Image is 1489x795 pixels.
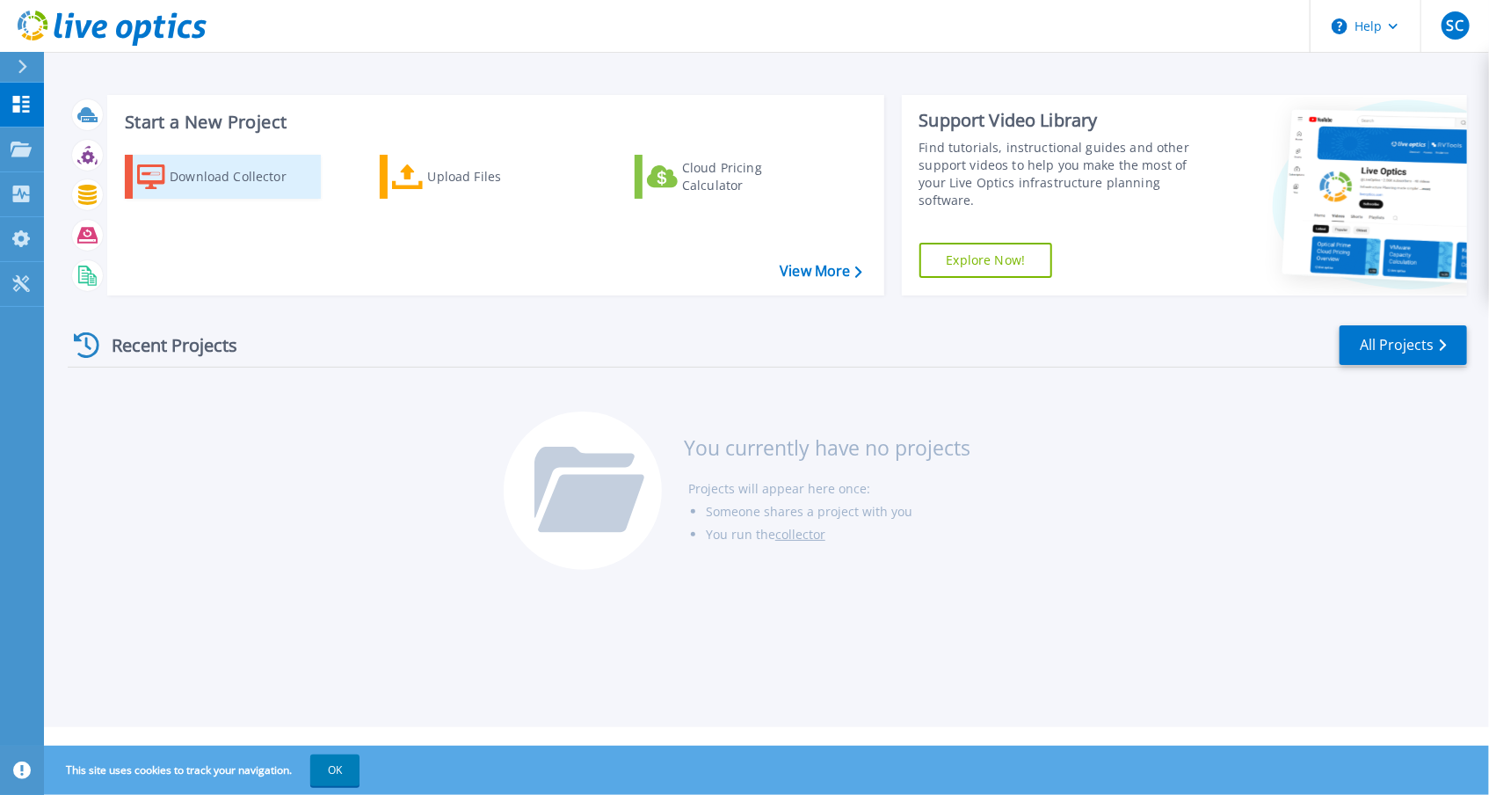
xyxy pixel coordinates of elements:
div: Upload Files [428,159,569,194]
div: Support Video Library [919,109,1205,132]
a: Download Collector [125,155,321,199]
a: All Projects [1340,325,1467,365]
div: Recent Projects [68,324,261,367]
a: collector [775,526,825,543]
a: Upload Files [380,155,576,199]
div: Download Collector [170,159,310,194]
h3: Start a New Project [125,113,861,132]
li: Someone shares a project with you [706,500,970,523]
span: This site uses cookies to track your navigation. [48,755,360,786]
h3: You currently have no projects [684,438,970,457]
div: Cloud Pricing Calculator [682,159,823,194]
a: Explore Now! [919,243,1053,278]
li: You run the [706,523,970,546]
a: View More [780,263,861,280]
span: SC [1447,18,1464,33]
div: Find tutorials, instructional guides and other support videos to help you make the most of your L... [919,139,1205,209]
a: Cloud Pricing Calculator [635,155,831,199]
li: Projects will appear here once: [688,478,970,500]
button: OK [310,755,360,786]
